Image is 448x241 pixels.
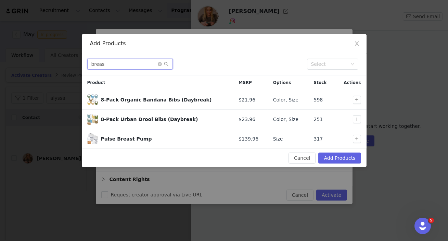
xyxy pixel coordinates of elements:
[158,62,162,66] i: icon: close-circle
[239,96,255,104] span: $21.96
[87,114,98,125] img: 20241231_-_8_Pack_Urban_Drool_Bibs_Daybreak_Main_1A_1.jpg
[164,62,169,67] i: icon: search
[311,61,348,68] div: Select
[87,94,98,105] span: 8-Pack Organic Bandana Bibs (Daybreak)
[87,59,173,70] input: Search...
[318,153,361,164] button: Add Products
[87,133,98,144] img: 20240202-PulseBreastPump_Zen__Main_1D-min.jpg
[87,94,98,105] img: 20230803-8-PackBandanaBibs_Daybreak_Main1A.jpg
[239,80,252,86] span: MSRP
[314,80,327,86] span: Stock
[239,135,258,143] span: $139.96
[314,135,323,143] span: 317
[354,41,360,46] i: icon: close
[273,80,291,86] span: Options
[428,218,434,223] span: 5
[87,133,98,144] span: Pulse Breast Pump
[289,153,316,164] button: Cancel
[101,135,228,143] div: Pulse Breast Pump
[273,116,303,123] div: Color, Size
[273,135,303,143] div: Size
[273,96,303,104] div: Color, Size
[90,40,358,47] div: Add Products
[101,96,228,104] div: 8-Pack Organic Bandana Bibs (Daybreak)
[87,80,105,86] span: Product
[347,34,367,53] button: Close
[314,116,323,123] span: 251
[314,96,323,104] span: 598
[101,116,228,123] div: 8-Pack Urban Drool Bibs (Daybreak)
[350,62,355,67] i: icon: down
[239,116,255,123] span: $23.96
[335,75,367,90] div: Actions
[414,218,431,234] iframe: Intercom live chat
[87,114,98,125] span: 8-Pack Urban Drool Bibs (Daybreak)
